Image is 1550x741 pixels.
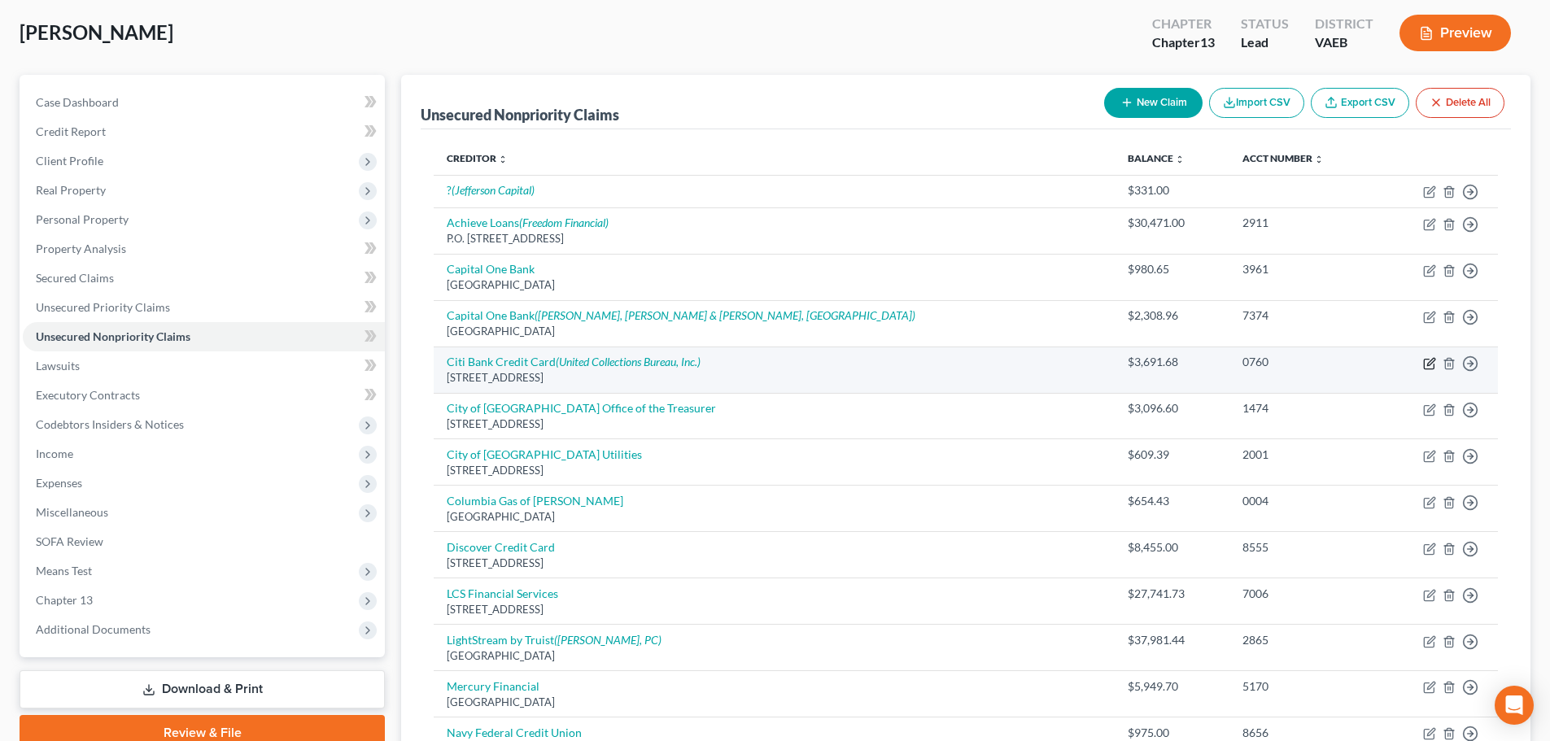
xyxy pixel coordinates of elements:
[1242,725,1364,741] div: 8656
[36,359,80,373] span: Lawsuits
[447,633,661,647] a: LightStream by Truist([PERSON_NAME], PC)
[1315,33,1373,52] div: VAEB
[20,20,173,44] span: [PERSON_NAME]
[1128,354,1216,370] div: $3,691.68
[36,593,93,607] span: Chapter 13
[36,95,119,109] span: Case Dashboard
[1242,307,1364,324] div: 7374
[1242,632,1364,648] div: 2865
[447,277,1102,293] div: [GEOGRAPHIC_DATA]
[1128,152,1185,164] a: Balance unfold_more
[36,329,190,343] span: Unsecured Nonpriority Claims
[1128,447,1216,463] div: $609.39
[556,355,701,368] i: (United Collections Bureau, Inc.)
[452,183,535,197] i: (Jefferson Capital)
[519,216,609,229] i: (Freedom Financial)
[1242,400,1364,416] div: 1474
[1241,15,1289,33] div: Status
[23,264,385,293] a: Secured Claims
[36,212,129,226] span: Personal Property
[554,633,661,647] i: ([PERSON_NAME], PC)
[1128,539,1216,556] div: $8,455.00
[36,271,114,285] span: Secured Claims
[1495,686,1534,725] div: Open Intercom Messenger
[447,540,555,554] a: Discover Credit Card
[1241,33,1289,52] div: Lead
[1399,15,1511,51] button: Preview
[1242,493,1364,509] div: 0004
[447,401,716,415] a: City of [GEOGRAPHIC_DATA] Office of the Treasurer
[447,231,1102,246] div: P.O. [STREET_ADDRESS]
[36,534,103,548] span: SOFA Review
[1152,33,1215,52] div: Chapter
[421,105,619,124] div: Unsecured Nonpriority Claims
[1104,88,1203,118] button: New Claim
[36,154,103,168] span: Client Profile
[1311,88,1409,118] a: Export CSV
[1128,586,1216,602] div: $27,741.73
[36,300,170,314] span: Unsecured Priority Claims
[1128,307,1216,324] div: $2,308.96
[535,308,915,322] i: ([PERSON_NAME], [PERSON_NAME] & [PERSON_NAME], [GEOGRAPHIC_DATA])
[36,242,126,255] span: Property Analysis
[36,622,151,636] span: Additional Documents
[1242,152,1324,164] a: Acct Number unfold_more
[447,494,623,508] a: Columbia Gas of [PERSON_NAME]
[447,602,1102,617] div: [STREET_ADDRESS]
[1128,215,1216,231] div: $30,471.00
[447,152,508,164] a: Creditor unfold_more
[1242,586,1364,602] div: 7006
[447,370,1102,386] div: [STREET_ADDRESS]
[1242,354,1364,370] div: 0760
[36,388,140,402] span: Executory Contracts
[1242,261,1364,277] div: 3961
[447,447,642,461] a: City of [GEOGRAPHIC_DATA] Utilities
[1175,155,1185,164] i: unfold_more
[1416,88,1504,118] button: Delete All
[1128,725,1216,741] div: $975.00
[1128,678,1216,695] div: $5,949.70
[36,476,82,490] span: Expenses
[36,417,184,431] span: Codebtors Insiders & Notices
[1315,15,1373,33] div: District
[1242,447,1364,463] div: 2001
[447,679,539,693] a: Mercury Financial
[23,234,385,264] a: Property Analysis
[23,351,385,381] a: Lawsuits
[447,216,609,229] a: Achieve Loans(Freedom Financial)
[447,183,535,197] a: ?(Jefferson Capital)
[447,355,701,368] a: Citi Bank Credit Card(United Collections Bureau, Inc.)
[1314,155,1324,164] i: unfold_more
[447,648,1102,664] div: [GEOGRAPHIC_DATA]
[1209,88,1304,118] button: Import CSV
[447,695,1102,710] div: [GEOGRAPHIC_DATA]
[447,463,1102,478] div: [STREET_ADDRESS]
[23,322,385,351] a: Unsecured Nonpriority Claims
[36,447,73,460] span: Income
[1242,215,1364,231] div: 2911
[23,381,385,410] a: Executory Contracts
[1242,539,1364,556] div: 8555
[1128,632,1216,648] div: $37,981.44
[447,556,1102,571] div: [STREET_ADDRESS]
[1200,34,1215,50] span: 13
[36,505,108,519] span: Miscellaneous
[20,670,385,708] a: Download & Print
[36,564,92,578] span: Means Test
[447,726,582,739] a: Navy Federal Credit Union
[23,117,385,146] a: Credit Report
[447,416,1102,432] div: [STREET_ADDRESS]
[23,293,385,322] a: Unsecured Priority Claims
[447,308,915,322] a: Capital One Bank([PERSON_NAME], [PERSON_NAME] & [PERSON_NAME], [GEOGRAPHIC_DATA])
[1128,182,1216,198] div: $331.00
[1128,493,1216,509] div: $654.43
[447,509,1102,525] div: [GEOGRAPHIC_DATA]
[498,155,508,164] i: unfold_more
[36,124,106,138] span: Credit Report
[23,527,385,556] a: SOFA Review
[23,88,385,117] a: Case Dashboard
[1128,261,1216,277] div: $980.65
[447,586,558,600] a: LCS Financial Services
[1152,15,1215,33] div: Chapter
[1242,678,1364,695] div: 5170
